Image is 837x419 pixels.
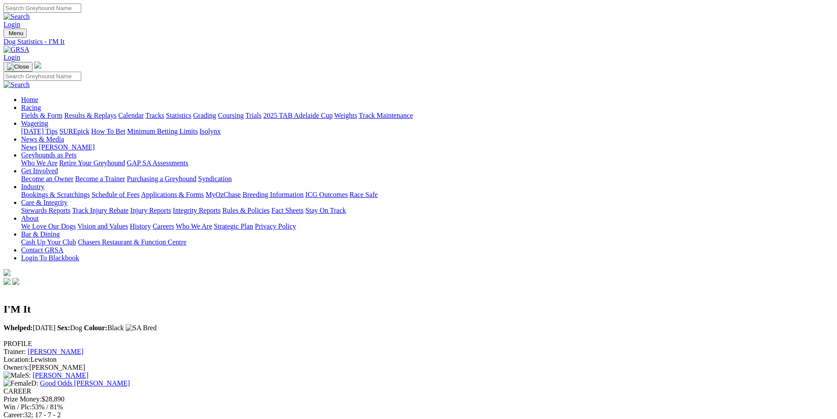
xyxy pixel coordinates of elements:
[4,278,11,285] img: facebook.svg
[4,403,833,411] div: 53% / 81%
[21,120,48,127] a: Wagering
[21,191,833,199] div: Industry
[21,199,68,206] a: Care & Integrity
[91,128,126,135] a: How To Bet
[4,303,833,315] h2: I'M It
[64,112,116,119] a: Results & Replays
[91,191,139,198] a: Schedule of Fees
[57,324,70,332] b: Sex:
[21,143,833,151] div: News & Media
[152,222,174,230] a: Careers
[130,222,151,230] a: History
[206,191,241,198] a: MyOzChase
[166,112,192,119] a: Statistics
[4,324,55,332] span: [DATE]
[21,135,64,143] a: News & Media
[21,96,38,103] a: Home
[4,324,33,332] b: Whelped:
[21,183,44,190] a: Industry
[21,128,58,135] a: [DATE] Tips
[21,167,58,175] a: Get Involved
[4,356,30,363] span: Location:
[57,324,82,332] span: Dog
[59,159,125,167] a: Retire Your Greyhound
[21,151,76,159] a: Greyhounds as Pets
[4,269,11,276] img: logo-grsa-white.png
[34,62,41,69] img: logo-grsa-white.png
[4,379,31,387] img: Female
[4,411,833,419] div: 32; 17 - 7 - 2
[4,62,33,72] button: Toggle navigation
[39,143,94,151] a: [PERSON_NAME]
[218,112,244,119] a: Coursing
[4,72,81,81] input: Search
[126,324,157,332] img: SA Bred
[359,112,413,119] a: Track Maintenance
[59,128,89,135] a: SUREpick
[21,191,90,198] a: Bookings & Scratchings
[4,411,24,419] span: Career:
[9,30,23,36] span: Menu
[21,207,833,215] div: Care & Integrity
[305,191,348,198] a: ICG Outcomes
[21,207,70,214] a: Stewards Reports
[349,191,377,198] a: Race Safe
[173,207,221,214] a: Integrity Reports
[21,254,79,262] a: Login To Blackbook
[199,128,221,135] a: Isolynx
[21,238,76,246] a: Cash Up Your Club
[84,324,107,332] b: Colour:
[4,4,81,13] input: Search
[77,222,128,230] a: Vision and Values
[12,278,19,285] img: twitter.svg
[21,215,39,222] a: About
[198,175,232,182] a: Syndication
[4,348,26,355] span: Trainer:
[4,356,833,364] div: Lewiston
[4,46,29,54] img: GRSA
[127,175,196,182] a: Purchasing a Greyhound
[4,340,833,348] div: PROFILE
[243,191,304,198] a: Breeding Information
[40,379,130,387] a: Good Odds [PERSON_NAME]
[33,372,88,379] a: [PERSON_NAME]
[75,175,125,182] a: Become a Trainer
[72,207,128,214] a: Track Injury Rebate
[4,364,29,371] span: Owner/s:
[84,324,124,332] span: Black
[21,112,833,120] div: Racing
[21,143,37,151] a: News
[145,112,164,119] a: Tracks
[4,38,833,46] div: Dog Statistics - I'M It
[214,222,253,230] a: Strategic Plan
[21,222,833,230] div: About
[4,395,833,403] div: $28,890
[21,112,62,119] a: Fields & Form
[4,364,833,372] div: [PERSON_NAME]
[255,222,296,230] a: Privacy Policy
[263,112,333,119] a: 2025 TAB Adelaide Cup
[21,104,41,111] a: Racing
[193,112,216,119] a: Grading
[130,207,171,214] a: Injury Reports
[141,191,204,198] a: Applications & Forms
[272,207,304,214] a: Fact Sheets
[127,128,198,135] a: Minimum Betting Limits
[7,63,29,70] img: Close
[4,81,30,89] img: Search
[4,379,38,387] span: D:
[21,159,58,167] a: Who We Are
[21,222,76,230] a: We Love Our Dogs
[28,348,83,355] a: [PERSON_NAME]
[21,128,833,135] div: Wagering
[4,395,42,403] span: Prize Money:
[4,372,31,379] span: S:
[21,230,60,238] a: Bar & Dining
[127,159,188,167] a: GAP SA Assessments
[245,112,261,119] a: Trials
[21,238,833,246] div: Bar & Dining
[21,246,63,254] a: Contact GRSA
[4,387,833,395] div: CAREER
[305,207,346,214] a: Stay On Track
[4,13,30,21] img: Search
